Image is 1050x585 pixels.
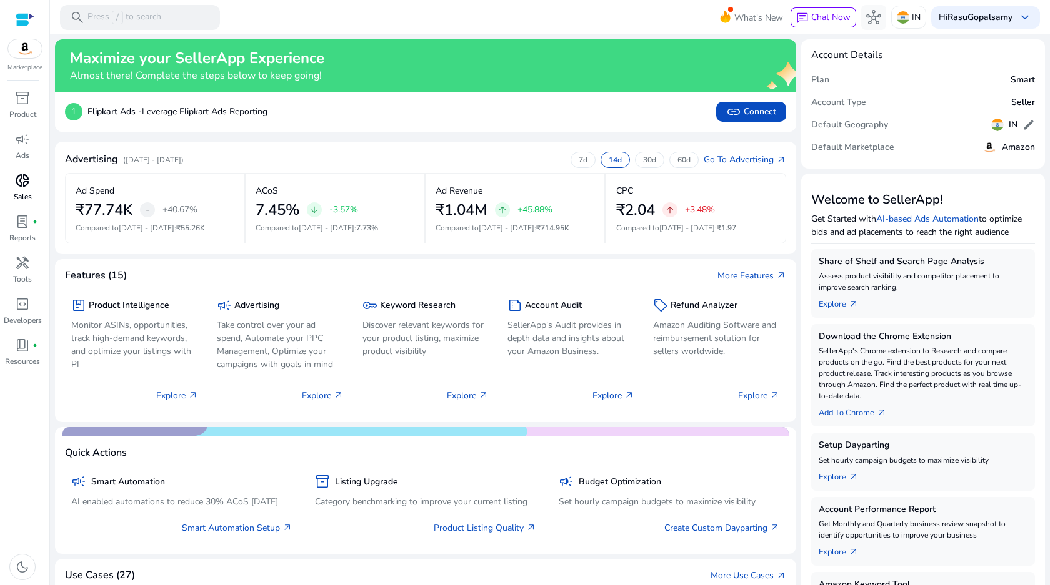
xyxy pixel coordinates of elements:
[87,105,267,118] p: Leverage Flipkart Ads Reporting
[776,155,786,165] span: arrow_outward
[9,232,36,243] p: Reports
[8,39,42,58] img: amazon.svg
[32,343,37,348] span: fiber_manual_record
[776,270,786,280] span: arrow_outward
[592,389,634,402] p: Explore
[89,300,169,311] h5: Product Intelligence
[123,154,184,165] p: ([DATE] - [DATE])
[7,63,42,72] p: Marketplace
[876,213,979,225] a: AI-based Ads Automation
[664,521,780,534] a: Create Custom Dayparting
[659,223,715,233] span: [DATE] - [DATE]
[811,97,866,108] h5: Account Type
[819,518,1027,541] p: Get Monthly and Quarterly business review snapshot to identify opportunities to improve your busi...
[15,255,30,270] span: handyman
[65,569,135,581] h4: Use Cases (27)
[811,192,1035,207] h3: Welcome to SellerApp!
[1022,119,1035,131] span: edit
[811,11,851,23] span: Chat Now
[13,273,32,285] p: Tools
[436,201,487,219] h2: ₹1.04M
[616,201,655,219] h2: ₹2.04
[819,293,869,310] a: Explorearrow_outward
[15,91,30,106] span: inventory_2
[947,11,1012,23] b: RasuGopalsamy
[559,474,574,489] span: campaign
[717,269,786,282] a: More Featuresarrow_outward
[70,10,85,25] span: search
[112,11,123,24] span: /
[71,474,86,489] span: campaign
[704,153,786,166] a: Go To Advertisingarrow_outward
[14,191,32,202] p: Sales
[479,390,489,400] span: arrow_outward
[849,299,859,309] span: arrow_outward
[796,12,809,24] span: chat
[256,201,299,219] h2: 7.45%
[5,356,40,367] p: Resources
[76,184,114,197] p: Ad Spend
[770,523,780,533] span: arrow_outward
[982,140,997,155] img: amazon.svg
[685,205,715,214] p: +3.48%
[256,184,278,197] p: ACoS
[315,495,536,508] p: Category benchmarking to improve your current listing
[819,466,869,483] a: Explorearrow_outward
[15,297,30,312] span: code_blocks
[71,495,292,508] p: AI enabled automations to reduce 30% ACoS [DATE]
[861,5,886,30] button: hub
[738,389,780,402] p: Explore
[182,521,292,534] a: Smart Automation Setup
[71,298,86,313] span: package
[726,104,776,119] span: Connect
[819,345,1027,401] p: SellerApp's Chrome extension to Research and compare products on the go. Find the best products f...
[156,389,198,402] p: Explore
[217,318,344,371] p: Take control over your ad spend, Automate your PPC Management, Optimize your campaigns with goals...
[497,205,507,215] span: arrow_upward
[1009,120,1017,130] h5: IN
[1011,75,1035,86] h5: Smart
[1017,10,1032,25] span: keyboard_arrow_down
[912,6,921,28] p: IN
[579,155,587,165] p: 7d
[16,150,29,161] p: Ads
[849,547,859,557] span: arrow_outward
[302,389,344,402] p: Explore
[939,13,1012,22] p: Hi
[32,219,37,224] span: fiber_manual_record
[87,106,142,117] b: Flipkart Ads -
[526,523,536,533] span: arrow_outward
[15,338,30,353] span: book_4
[991,119,1004,131] img: in.svg
[356,223,378,233] span: 7.73%
[507,318,634,358] p: SellerApp's Audit provides in depth data and insights about your Amazon Business.
[329,205,358,214] p: -3.57%
[811,120,888,130] h5: Default Geography
[217,298,232,313] span: campaign
[256,222,414,234] p: Compared to :
[671,300,737,311] h5: Refund Analyzer
[334,390,344,400] span: arrow_outward
[819,455,1027,466] p: Set hourly campaign budgets to maximize visibility
[811,75,829,86] h5: Plan
[4,315,42,326] p: Developers
[315,474,330,489] span: inventory_2
[76,222,234,234] p: Compared to :
[65,103,82,120] p: 1
[819,541,869,558] a: Explorearrow_outward
[380,300,456,311] h5: Keyword Research
[525,300,582,311] h5: Account Audit
[897,11,909,24] img: in.svg
[559,495,780,508] p: Set hourly campaign budgets to maximize visibility
[1011,97,1035,108] h5: Seller
[70,70,324,82] h4: Almost there! Complete the steps below to keep going!
[91,477,165,488] h5: Smart Automation
[616,222,776,234] p: Compared to :
[517,205,552,214] p: +45.88%
[479,223,534,233] span: [DATE] - [DATE]
[624,390,634,400] span: arrow_outward
[653,318,780,358] p: Amazon Auditing Software and reimbursement solution for sellers worldwide.
[1002,142,1035,153] h5: Amazon
[335,477,398,488] h5: Listing Upgrade
[299,223,354,233] span: [DATE] - [DATE]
